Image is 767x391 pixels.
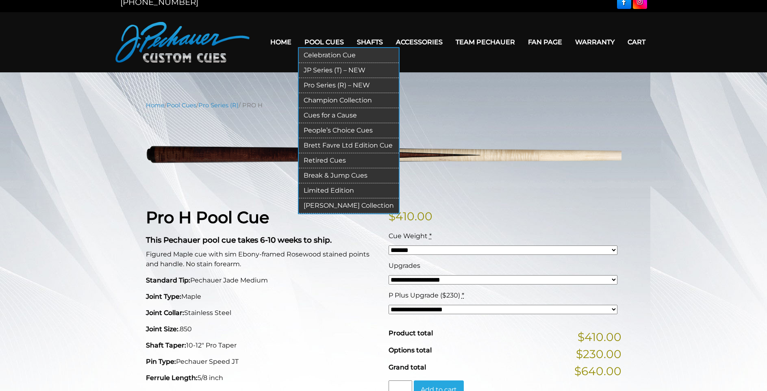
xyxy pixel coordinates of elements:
[389,209,395,223] span: $
[146,325,178,333] strong: Joint Size:
[621,32,652,52] a: Cart
[299,93,399,108] a: Champion Collection
[146,276,190,284] strong: Standard Tip:
[389,346,432,354] span: Options total
[146,374,198,382] strong: Ferrule Length:
[146,102,165,109] a: Home
[299,123,399,138] a: People’s Choice Cues
[115,22,250,63] img: Pechauer Custom Cues
[299,183,399,198] a: Limited Edition
[167,102,196,109] a: Pool Cues
[146,357,379,367] p: Pechauer Speed JT
[146,309,184,317] strong: Joint Collar:
[146,308,379,318] p: Stainless Steel
[146,235,332,245] strong: This Pechauer pool cue takes 6-10 weeks to ship.
[389,329,433,337] span: Product total
[350,32,389,52] a: Shafts
[146,324,379,334] p: .850
[146,293,181,300] strong: Joint Type:
[521,32,569,52] a: Fan Page
[389,363,426,371] span: Grand total
[569,32,621,52] a: Warranty
[389,291,460,299] span: P Plus Upgrade ($230)
[449,32,521,52] a: Team Pechauer
[298,32,350,52] a: Pool Cues
[146,276,379,285] p: Pechauer Jade Medium
[574,363,621,380] span: $640.00
[389,32,449,52] a: Accessories
[299,198,399,213] a: [PERSON_NAME] Collection
[429,232,432,240] abbr: required
[299,48,399,63] a: Celebration Cue
[146,207,269,227] strong: Pro H Pool Cue
[299,168,399,183] a: Break & Jump Cues
[146,101,621,110] nav: Breadcrumb
[299,108,399,123] a: Cues for a Cause
[576,345,621,363] span: $230.00
[389,232,428,240] span: Cue Weight
[299,63,399,78] a: JP Series (T) – NEW
[146,358,176,365] strong: Pin Type:
[264,32,298,52] a: Home
[389,209,432,223] bdi: 410.00
[389,262,420,269] span: Upgrades
[299,78,399,93] a: Pro Series (R) – NEW
[146,116,621,195] img: PRO-H.png
[299,138,399,153] a: Brett Favre Ltd Edition Cue
[578,328,621,345] span: $410.00
[146,341,379,350] p: 10-12" Pro Taper
[146,250,379,269] p: Figured Maple cue with sim Ebony-framed Rosewood stained points and handle. No stain forearm.
[299,153,399,168] a: Retired Cues
[462,291,464,299] abbr: required
[146,341,186,349] strong: Shaft Taper:
[146,373,379,383] p: 5/8 inch
[146,292,379,302] p: Maple
[198,102,239,109] a: Pro Series (R)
